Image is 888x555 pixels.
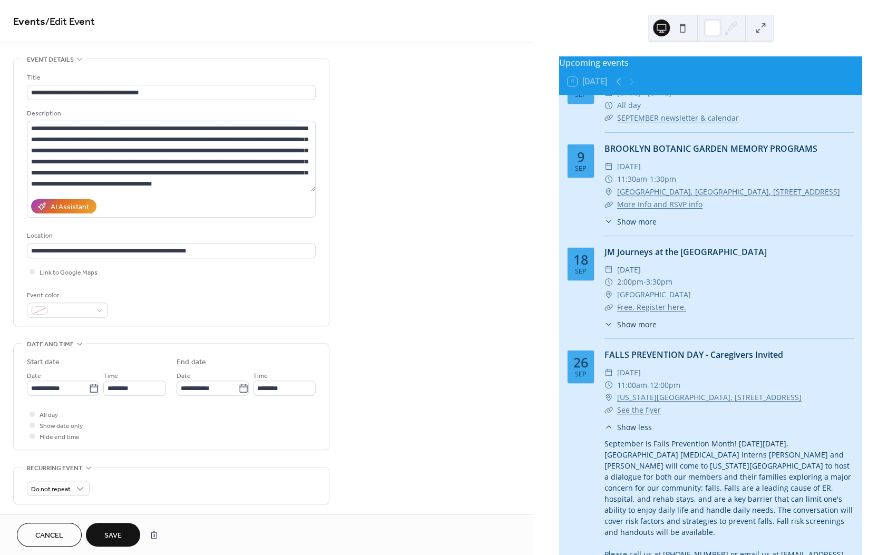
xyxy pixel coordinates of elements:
button: Save [86,523,140,547]
div: ​ [604,160,613,173]
a: [GEOGRAPHIC_DATA], [GEOGRAPHIC_DATA], [STREET_ADDRESS] [617,186,840,198]
span: 11:30am [617,173,647,186]
span: 2:00pm [617,276,643,288]
span: Recurring event [27,463,83,474]
div: ​ [604,366,613,379]
div: Sep [575,371,587,378]
button: ​Show more [604,319,657,330]
div: ​ [604,276,613,288]
span: [DATE] [617,366,641,379]
div: Sep [575,165,587,172]
span: 1:30pm [650,173,676,186]
span: Show less [617,422,652,433]
div: ​ [604,198,613,211]
div: ​ [604,301,613,314]
span: - [643,276,646,288]
a: FALLS PREVENTION DAY - Caregivers Invited [604,349,783,361]
span: All day [40,410,58,421]
a: SEPTEMBER newsletter & calendar [617,113,739,123]
span: 12:00pm [650,379,680,392]
div: Event color [27,290,106,301]
div: AI Assistant [51,202,89,213]
span: Show more [617,216,657,227]
span: - [647,379,650,392]
button: ​Show less [604,422,652,433]
span: Event details [27,54,74,65]
span: Date [177,371,191,382]
div: ​ [604,216,613,227]
span: - [647,173,650,186]
div: ​ [604,264,613,276]
div: 9 [577,150,584,163]
span: Show date only [40,421,83,432]
div: 18 [573,253,588,266]
a: Events [13,12,45,32]
button: AI Assistant [31,199,96,213]
div: ​ [604,422,613,433]
button: ​Show more [604,216,657,227]
div: ​ [604,288,613,301]
div: End date [177,357,206,368]
div: Upcoming events [559,56,862,69]
div: ​ [604,99,613,112]
div: ​ [604,391,613,404]
button: Cancel [17,523,82,547]
span: [DATE] [617,160,641,173]
span: Show more [617,319,657,330]
div: 26 [573,356,588,369]
div: ​ [604,112,613,124]
span: Link to Google Maps [40,267,97,278]
a: JM Journeys at the [GEOGRAPHIC_DATA] [604,246,767,258]
div: ​ [604,319,613,330]
span: [DATE] [617,264,641,276]
span: [GEOGRAPHIC_DATA] [617,288,691,301]
div: Title [27,72,314,83]
div: Sep [575,268,587,275]
span: Time [253,371,268,382]
span: Hide end time [40,432,80,443]
div: Location [27,230,314,241]
div: ​ [604,173,613,186]
a: More Info and RSVP info [617,199,702,209]
a: See the flyer [617,405,661,415]
span: Cancel [35,530,63,541]
span: Do not repeat [31,483,71,495]
span: All day [617,99,641,112]
a: BROOKLYN BOTANIC GARDEN MEMORY PROGRAMS [604,143,817,154]
span: 11:00am [617,379,647,392]
span: Date and time [27,339,74,350]
span: Save [104,530,122,541]
span: Date [27,371,41,382]
div: Description [27,108,314,119]
div: ​ [604,379,613,392]
div: Sep [575,92,587,99]
span: 3:30pm [646,276,672,288]
span: / Edit Event [45,12,95,32]
a: [US_STATE][GEOGRAPHIC_DATA], [STREET_ADDRESS] [617,391,802,404]
a: Free. Register here. [617,302,686,312]
div: ​ [604,186,613,198]
span: Time [103,371,118,382]
div: Start date [27,357,60,368]
div: ​ [604,404,613,416]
